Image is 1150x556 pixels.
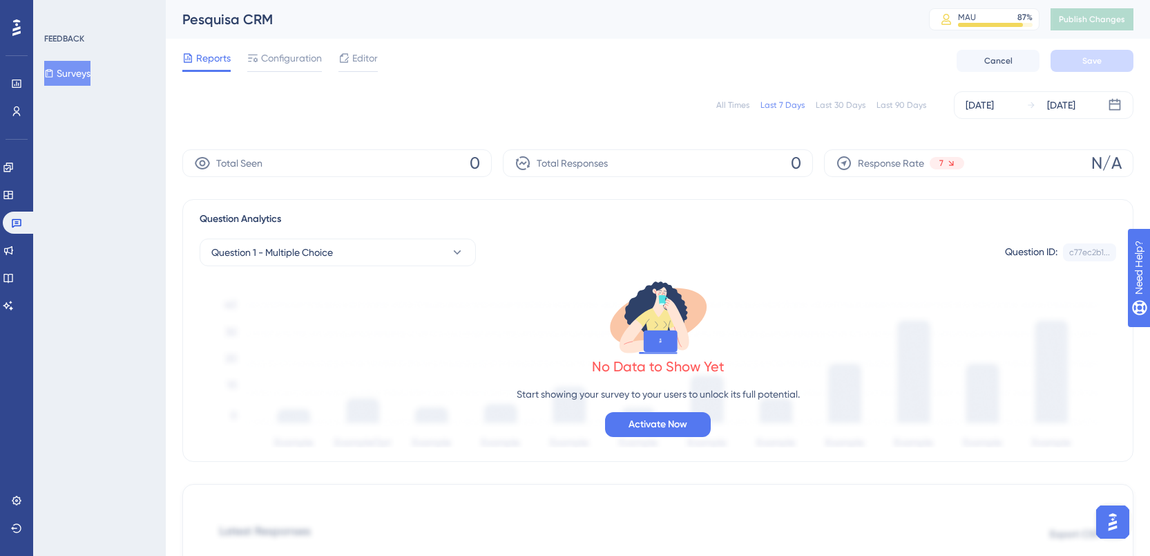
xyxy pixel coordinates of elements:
[1047,97,1075,113] div: [DATE]
[537,155,608,172] span: Total Responses
[760,100,805,111] div: Last 7 Days
[200,211,281,228] span: Question Analytics
[716,100,749,111] div: All Times
[352,50,378,66] span: Editor
[984,55,1013,66] span: Cancel
[517,386,800,402] p: Start showing your survey to your users to unlock its full potential.
[32,3,86,20] span: Need Help?
[182,10,894,29] div: Pesquisa CRM
[1051,50,1133,72] button: Save
[1092,501,1133,543] iframe: UserGuiding AI Assistant Launcher
[1082,55,1102,66] span: Save
[261,50,322,66] span: Configuration
[957,50,1039,72] button: Cancel
[1091,152,1122,174] span: N/A
[211,244,333,261] span: Question 1 - Multiple Choice
[216,155,262,172] span: Total Seen
[966,97,994,113] div: [DATE]
[470,152,480,174] span: 0
[1069,247,1110,258] div: c77ec2b1...
[44,61,90,86] button: Surveys
[629,416,687,433] span: Activate Now
[592,357,725,376] div: No Data to Show Yet
[1051,8,1133,30] button: Publish Changes
[858,155,924,172] span: Response Rate
[200,239,476,266] button: Question 1 - Multiple Choice
[605,412,711,437] button: Activate Now
[791,152,801,174] span: 0
[44,33,84,44] div: FEEDBACK
[196,50,231,66] span: Reports
[1017,12,1033,23] div: 87 %
[1059,14,1125,25] span: Publish Changes
[958,12,976,23] div: MAU
[816,100,865,111] div: Last 30 Days
[939,158,943,169] span: 7
[1005,243,1057,261] div: Question ID:
[876,100,926,111] div: Last 90 Days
